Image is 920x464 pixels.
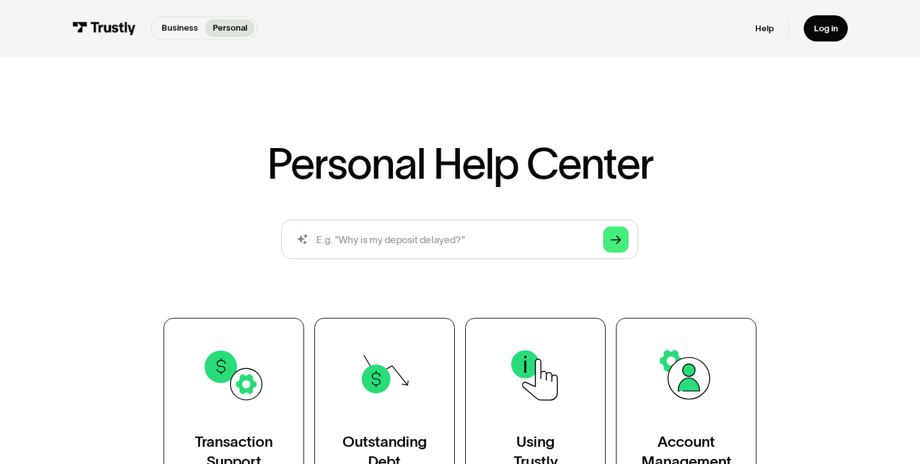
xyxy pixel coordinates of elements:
[162,22,198,34] p: Business
[213,22,247,34] p: Personal
[281,220,638,259] form: Search
[804,15,848,41] a: Log in
[205,19,254,37] a: Personal
[72,22,136,35] img: Trustly Logo
[755,23,774,34] a: Help
[154,19,205,37] a: Business
[267,142,653,185] h1: Personal Help Center
[281,220,638,259] input: search
[814,23,838,34] div: Log in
